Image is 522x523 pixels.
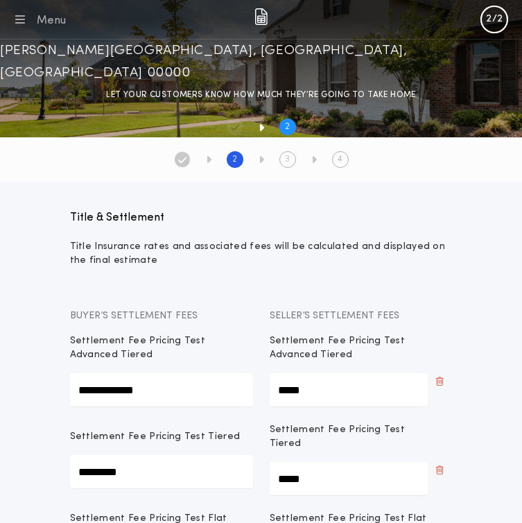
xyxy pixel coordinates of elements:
p: Seller’s Settlement Fees [270,309,453,323]
h1: Title Insurance rates and associated fees will be calculated and displayed on the final estimate [70,240,453,268]
p: Settlement Fee Pricing Test Advanced Tiered [270,334,428,362]
p: Settlement Fee Pricing Test Tiered [70,430,241,444]
h2: 2 [232,154,237,165]
img: img [254,8,268,25]
p: Buyer’s Settlement Fees [70,309,253,323]
input: Settlement Fee Pricing Test Tiered [270,462,428,495]
h2: 3 [285,154,290,165]
p: LET YOUR CUSTOMERS KNOW HOW MUCH THEY’RE GOING TO TAKE HOME [106,88,416,102]
p: Title & Settlement [70,209,453,226]
div: Menu [36,12,66,29]
input: Settlement Fee Pricing Test Tiered [70,455,253,488]
input: Settlement Fee Pricing Test Advanced Tiered [70,373,253,406]
button: Menu [11,10,66,29]
h2: 4 [338,154,342,165]
p: Settlement Fee Pricing Test Tiered [270,423,428,451]
h2: 2 [285,121,290,132]
p: Settlement Fee Pricing Test Advanced Tiered [70,334,253,362]
input: Settlement Fee Pricing Test Advanced Tiered [270,373,428,406]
